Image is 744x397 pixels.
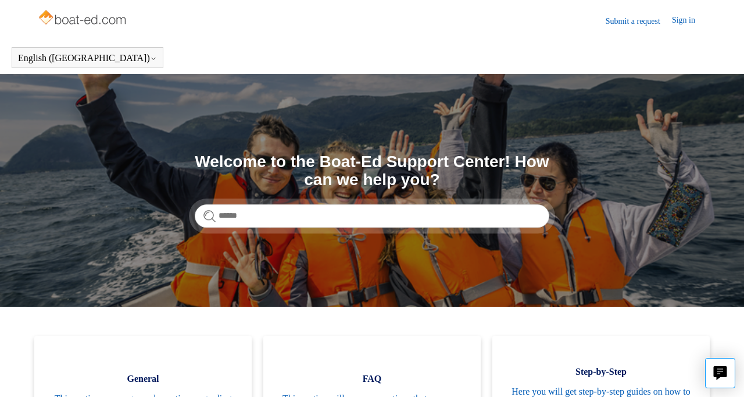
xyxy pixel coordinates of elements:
span: Step-by-Step [510,365,692,379]
img: Boat-Ed Help Center home page [37,7,130,30]
button: Live chat [705,358,735,388]
a: Submit a request [606,15,672,27]
a: Sign in [672,14,707,28]
button: English ([GEOGRAPHIC_DATA]) [18,53,157,63]
input: Search [195,204,549,228]
span: General [52,372,234,386]
span: FAQ [281,372,463,386]
h1: Welcome to the Boat-Ed Support Center! How can we help you? [195,153,549,189]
